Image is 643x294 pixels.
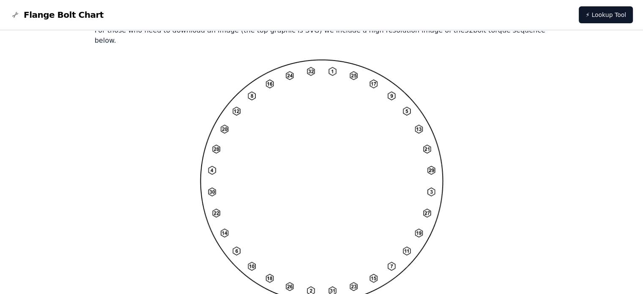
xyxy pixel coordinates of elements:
a: Flange Bolt Chart LogoFlange Bolt Chart [10,9,104,21]
span: Flange Bolt Chart [24,9,104,21]
p: For those who need to download an image (the top graphic is SVG) we include a high resolution ima... [95,25,549,46]
a: ⚡ Lookup Tool [579,6,633,23]
img: Flange Bolt Chart Logo [10,10,20,20]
